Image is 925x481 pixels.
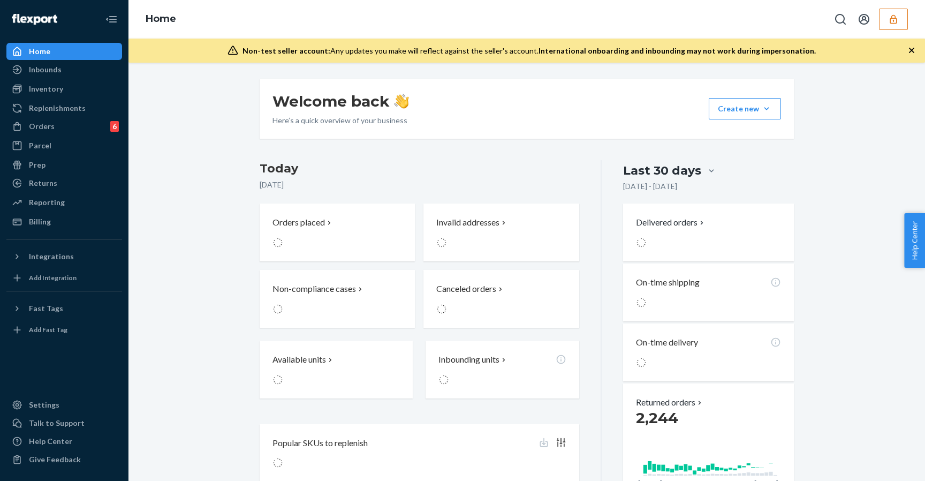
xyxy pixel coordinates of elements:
a: Returns [6,175,122,192]
button: Help Center [904,213,925,268]
h1: Welcome back [272,92,409,111]
div: Fast Tags [29,303,63,314]
a: Add Fast Tag [6,321,122,339]
p: Here’s a quick overview of your business [272,115,409,126]
a: Add Integration [6,269,122,287]
a: Inbounds [6,61,122,78]
p: [DATE] - [DATE] [623,181,677,192]
button: Fast Tags [6,300,122,317]
button: Integrations [6,248,122,265]
p: On-time shipping [636,276,700,289]
button: Canceled orders [423,270,579,328]
h3: Today [260,160,579,177]
div: Give Feedback [29,454,81,465]
div: Add Integration [29,273,77,282]
a: Replenishments [6,100,122,117]
div: 6 [110,121,119,132]
div: Help Center [29,436,72,447]
button: Create new [709,98,781,119]
span: 2,244 [636,409,678,427]
ol: breadcrumbs [137,4,185,35]
img: Flexport logo [12,14,57,25]
div: Settings [29,400,59,410]
div: Home [29,46,50,57]
button: Open Search Box [830,9,851,30]
button: Orders placed [260,204,415,261]
button: Talk to Support [6,415,122,432]
p: Inbounding units [438,354,499,366]
div: Last 30 days [623,162,701,179]
a: Home [146,13,176,25]
img: hand-wave emoji [394,94,409,109]
div: Prep [29,160,46,170]
a: Billing [6,213,122,230]
div: Add Fast Tag [29,325,67,334]
div: Any updates you make will reflect against the seller's account. [242,46,816,56]
button: Give Feedback [6,451,122,468]
p: Canceled orders [436,283,496,295]
button: Delivered orders [636,216,706,229]
button: Non-compliance cases [260,270,415,328]
p: On-time delivery [636,336,698,349]
div: Parcel [29,140,51,151]
div: Replenishments [29,103,86,114]
div: Reporting [29,197,65,208]
p: Non-compliance cases [272,283,356,295]
p: Popular SKUs to replenish [272,437,368,449]
div: Inbounds [29,64,62,75]
a: Orders6 [6,118,122,135]
span: International onboarding and inbounding may not work during impersonation. [539,46,816,55]
a: Prep [6,156,122,174]
p: Available units [272,354,326,366]
button: Close Navigation [101,9,122,30]
p: Invalid addresses [436,216,499,229]
p: Orders placed [272,216,325,229]
button: Inbounding units [426,341,579,399]
a: Home [6,43,122,60]
a: Reporting [6,194,122,211]
span: Non-test seller account: [242,46,330,55]
button: Available units [260,341,413,399]
button: Open account menu [853,9,875,30]
div: Billing [29,216,51,227]
div: Integrations [29,251,74,262]
a: Inventory [6,80,122,97]
a: Parcel [6,137,122,154]
div: Returns [29,178,57,189]
button: Returned orders [636,396,704,409]
button: Invalid addresses [423,204,579,261]
span: Chat [25,7,47,17]
a: Help Center [6,433,122,450]
p: [DATE] [260,179,579,190]
div: Inventory [29,84,63,94]
a: Settings [6,396,122,414]
div: Talk to Support [29,418,85,429]
div: Orders [29,121,55,132]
